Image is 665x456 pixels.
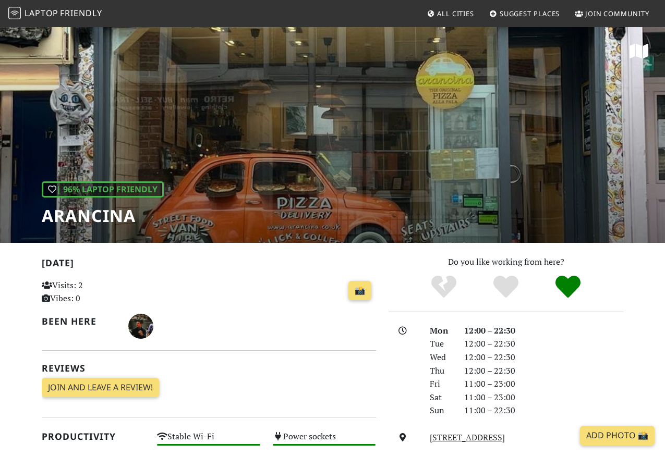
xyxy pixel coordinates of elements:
div: Power sockets [267,429,382,454]
h2: Reviews [42,363,376,374]
a: Suggest Places [485,4,564,23]
p: Do you like working from here? [389,255,624,269]
a: All Cities [422,4,478,23]
h1: Arancina [42,206,164,226]
div: Yes [475,274,537,300]
div: No [413,274,475,300]
a: Add Photo 📸 [580,426,655,446]
div: Stable Wi-Fi [151,429,267,454]
a: Join Community [571,4,654,23]
p: Visits: 2 Vibes: 0 [42,279,145,305]
div: Wed [424,351,458,364]
span: All Cities [437,9,474,18]
h2: Been here [42,316,116,327]
div: 11:00 – 22:30 [458,404,630,417]
span: Laptop [25,7,58,19]
div: Sun [424,404,458,417]
span: Join Community [585,9,649,18]
div: 12:00 – 22:30 [458,351,630,364]
span: Suggest Places [500,9,560,18]
div: Mon [424,324,458,338]
div: Fri [424,377,458,391]
a: Join and leave a review! [42,378,159,398]
span: Michele Mortari [128,319,153,331]
a: 📸 [348,281,371,301]
img: LaptopFriendly [8,7,21,19]
div: | 96% Laptop Friendly [42,181,164,198]
div: Tue [424,337,458,351]
div: Thu [424,364,458,378]
div: 11:00 – 23:00 [458,391,630,404]
a: [STREET_ADDRESS] [430,432,505,443]
div: Sat [424,391,458,404]
span: Friendly [60,7,102,19]
img: 3346-michele.jpg [128,314,153,339]
h2: Productivity [42,431,145,442]
div: 11:00 – 23:00 [458,377,630,391]
div: 12:00 – 22:30 [458,324,630,338]
h2: [DATE] [42,257,376,273]
a: LaptopFriendly LaptopFriendly [8,5,102,23]
div: 12:00 – 22:30 [458,337,630,351]
div: Definitely! [537,274,599,300]
div: 12:00 – 22:30 [458,364,630,378]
